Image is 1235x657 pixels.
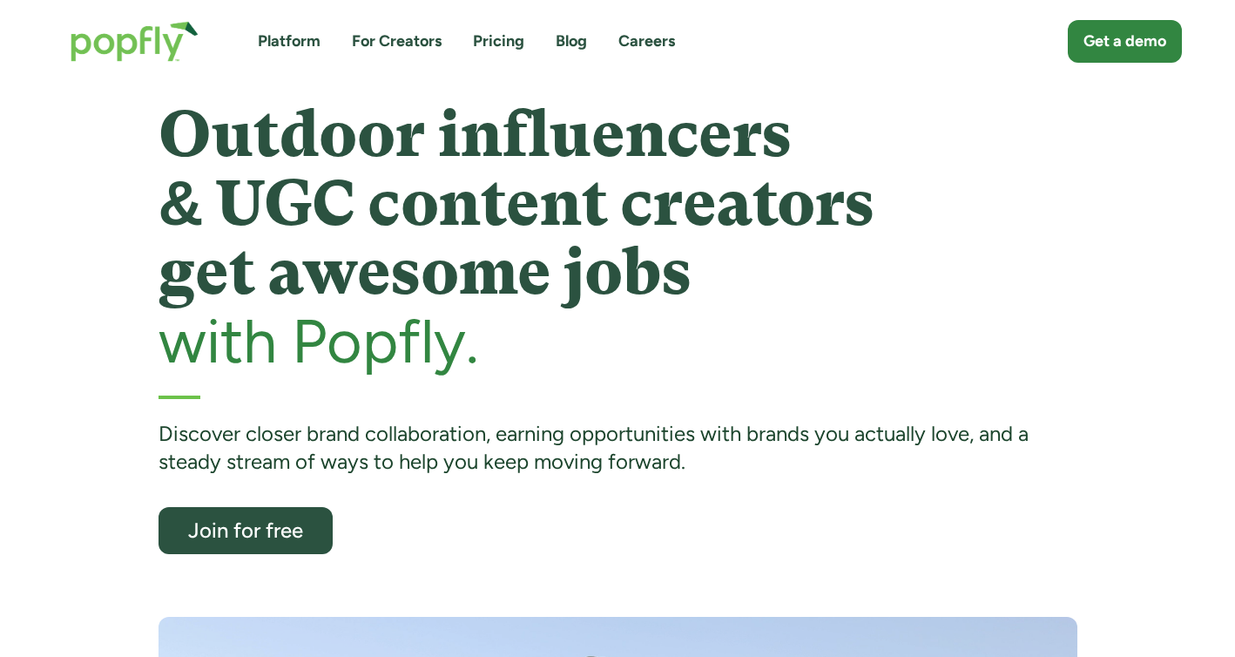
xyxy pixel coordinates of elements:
a: Blog [556,30,587,52]
div: Join for free [174,519,317,541]
a: Careers [618,30,675,52]
h1: Outdoor influencers & UGC content creators get awesome jobs [159,100,1077,308]
a: Pricing [473,30,524,52]
a: Platform [258,30,321,52]
a: Get a demo [1068,20,1182,63]
div: Get a demo [1083,30,1166,52]
h2: with Popfly. [159,308,1077,375]
div: Discover closer brand collaboration, earning opportunities with brands you actually love, and a s... [159,420,1077,477]
a: home [53,3,216,79]
a: For Creators [352,30,442,52]
a: Join for free [159,507,333,554]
